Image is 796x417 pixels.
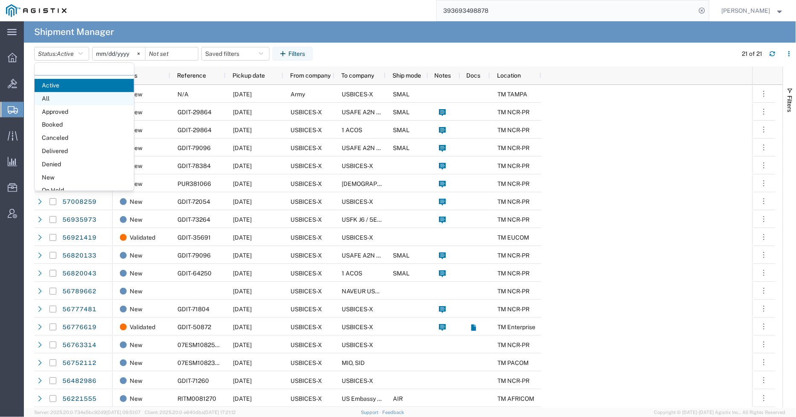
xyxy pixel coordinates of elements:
[342,324,373,330] span: USBICES-X
[393,270,410,277] span: SMAL
[497,288,529,295] span: TM NCR-PR
[62,303,97,316] a: 56777481
[342,127,362,133] span: 1 ACOS
[290,72,331,79] span: From company
[130,264,142,282] span: New
[291,288,322,295] span: USBICES-X
[130,193,142,211] span: New
[291,91,305,98] span: Army
[497,91,527,98] span: TM TAMPA
[130,390,142,408] span: New
[497,252,529,259] span: TM NCR-PR
[130,229,155,246] span: Validated
[467,72,481,79] span: Docs
[62,339,97,352] a: 56763314
[342,342,373,348] span: USBICES-X
[497,306,529,313] span: TM NCR-PR
[233,109,252,116] span: 10/17/2025
[232,72,265,79] span: Pickup date
[393,145,410,151] span: SMAL
[721,6,784,16] button: [PERSON_NAME]
[291,252,322,259] span: USBICES-X
[291,109,322,116] span: USBICES-X
[497,342,529,348] span: TM NCR-PR
[130,318,155,336] span: Validated
[291,395,322,402] span: USBICES-X
[177,234,211,241] span: GDIT-35691
[342,377,373,384] span: USBICES-X
[177,198,210,205] span: GDIT-72054
[291,306,322,313] span: USBICES-X
[233,234,252,241] span: 09/24/2025
[62,321,97,334] a: 56776619
[497,395,534,402] span: TM AFRICOM
[201,47,270,61] button: Saved filters
[434,72,451,79] span: Notes
[342,145,434,151] span: USAFE A2N USBICES-X (EUCOM)
[233,198,252,205] span: 10/03/2025
[393,395,403,402] span: AIR
[291,180,322,187] span: USBICES-X
[497,216,529,223] span: TM NCR-PR
[291,342,322,348] span: USBICES-X
[130,211,142,229] span: New
[130,246,142,264] span: New
[393,91,410,98] span: SMAL
[291,324,322,330] span: USBICES-X
[342,252,434,259] span: USAFE A2N USBICES-X (EUCOM)
[130,121,142,139] span: New
[393,109,410,116] span: SMAL
[62,267,97,281] a: 56820043
[497,359,529,366] span: TM PACOM
[291,216,322,223] span: USBICES-X
[177,216,210,223] span: GDIT-73264
[35,118,134,131] span: Booked
[497,377,529,384] span: TM NCR-PR
[233,306,252,313] span: 10/03/2025
[106,410,141,415] span: [DATE] 09:51:07
[497,127,529,133] span: TM NCR-PR
[342,234,373,241] span: USBICES-X
[342,270,362,277] span: 1 ACOS
[177,162,211,169] span: GDIT-78384
[34,47,89,61] button: Status:Active
[361,410,382,415] a: Support
[654,409,786,416] span: Copyright © [DATE]-[DATE] Agistix Inc., All Rights Reserved
[35,105,134,119] span: Approved
[342,198,373,205] span: USBICES-X
[497,324,535,330] span: TM Enterprise
[62,374,97,388] a: 56482986
[233,145,252,151] span: 10/09/2025
[291,270,322,277] span: USBICES-X
[177,72,206,79] span: Reference
[177,109,212,116] span: GDIT-29864
[130,282,142,300] span: New
[233,252,252,259] span: 09/25/2025
[177,180,211,187] span: PUR381066
[291,377,322,384] span: USBICES-X
[130,336,142,354] span: New
[145,47,198,60] input: Not set
[233,216,252,223] span: 09/29/2025
[34,410,141,415] span: Server: 2025.20.0-734e5bc92d9
[177,359,222,366] span: 07ESM1082328
[342,162,373,169] span: USBICES-X
[130,157,142,175] span: New
[34,21,114,43] h4: Shipment Manager
[341,72,374,79] span: To company
[497,180,529,187] span: TM NCR-PR
[497,234,529,241] span: TM EUCOM
[273,47,313,61] button: Filters
[393,127,410,133] span: SMAL
[177,91,189,98] span: N/A
[177,395,216,402] span: RITM0081270
[342,359,365,366] span: MIO, SID
[233,395,252,402] span: 09/09/2025
[6,4,67,17] img: logo
[233,162,252,169] span: 10/07/2025
[497,198,529,205] span: TM NCR-PR
[35,79,134,92] span: Active
[233,91,252,98] span: 10/09/2025
[787,96,793,112] span: Filters
[177,377,209,384] span: GDIT-71260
